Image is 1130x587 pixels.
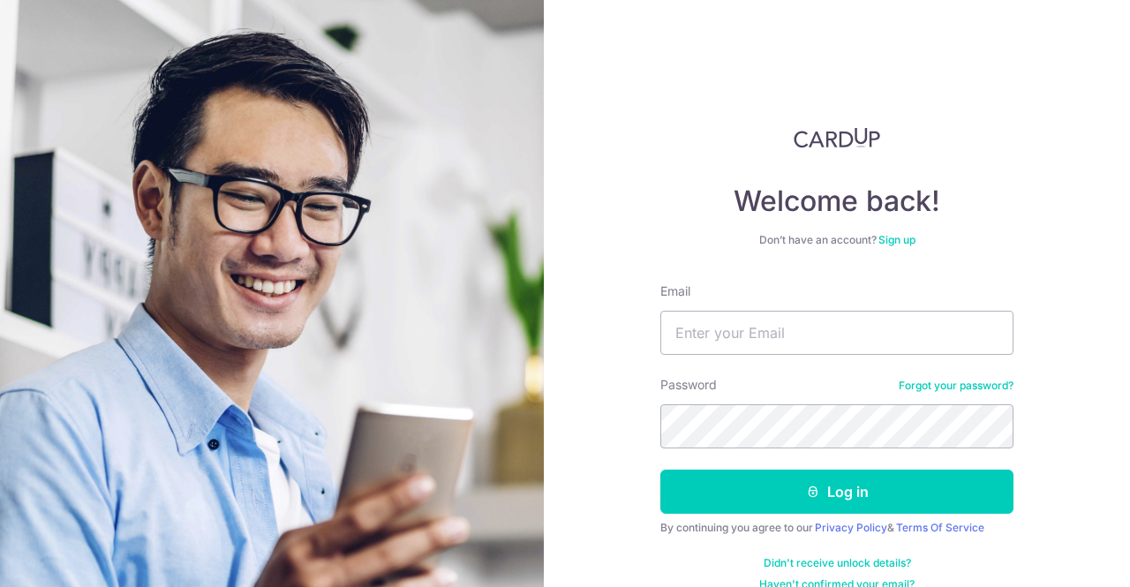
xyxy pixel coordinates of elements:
[896,521,984,534] a: Terms Of Service
[878,233,915,246] a: Sign up
[899,379,1013,393] a: Forgot your password?
[660,376,717,394] label: Password
[660,470,1013,514] button: Log in
[764,556,911,570] a: Didn't receive unlock details?
[660,233,1013,247] div: Don’t have an account?
[815,521,887,534] a: Privacy Policy
[660,311,1013,355] input: Enter your Email
[660,282,690,300] label: Email
[660,184,1013,219] h4: Welcome back!
[660,521,1013,535] div: By continuing you agree to our &
[794,127,880,148] img: CardUp Logo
